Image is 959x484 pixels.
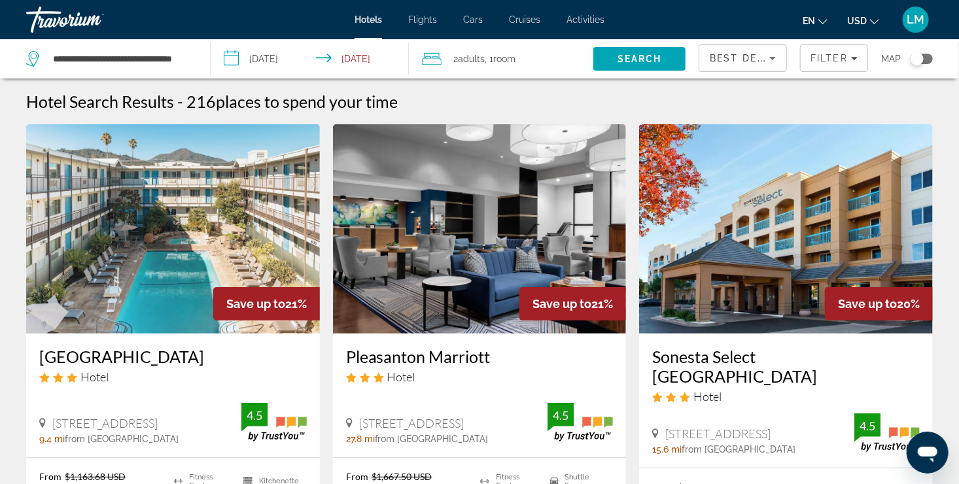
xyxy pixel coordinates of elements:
[177,92,183,111] span: -
[825,287,933,320] div: 20%
[593,47,686,71] button: Search
[346,347,614,366] a: Pleasanton Marriott
[652,389,920,404] div: 3 star Hotel
[26,3,157,37] a: Travorium
[241,407,268,423] div: 4.5
[652,444,682,455] span: 15.6 mi
[52,416,158,430] span: [STREET_ADDRESS]
[26,92,174,111] h1: Hotel Search Results
[907,432,949,474] iframe: Button to launch messaging window
[901,53,933,65] button: Toggle map
[346,434,375,444] span: 27.8 mi
[375,434,489,444] span: from [GEOGRAPHIC_DATA]
[372,471,432,482] del: $1,667.50 USD
[639,124,933,334] img: Sonesta Select Pleasant Hill
[847,11,879,30] button: Change currency
[409,39,593,78] button: Travelers: 2 adults, 0 children
[665,426,771,441] span: [STREET_ADDRESS]
[216,92,398,111] span: places to spend your time
[463,14,483,25] a: Cars
[800,44,868,72] button: Filters
[899,6,933,33] button: User Menu
[241,403,307,441] img: TrustYou guest rating badge
[211,39,408,78] button: Select check in and out date
[355,14,382,25] a: Hotels
[408,14,437,25] a: Flights
[548,407,574,423] div: 4.5
[509,14,540,25] a: Cruises
[346,370,614,384] div: 3 star Hotel
[65,471,126,482] del: $1,163.68 USD
[881,50,901,68] span: Map
[652,347,920,386] a: Sonesta Select [GEOGRAPHIC_DATA]
[838,297,897,311] span: Save up to
[847,16,867,26] span: USD
[693,389,722,404] span: Hotel
[710,50,776,66] mat-select: Sort by
[333,124,627,334] img: Pleasanton Marriott
[387,370,415,384] span: Hotel
[52,49,190,69] input: Search hotel destination
[803,11,828,30] button: Change language
[39,434,65,444] span: 9.4 mi
[854,413,920,452] img: TrustYou guest rating badge
[493,54,515,64] span: Room
[26,124,320,334] img: Marin Suites Hotel
[226,297,285,311] span: Save up to
[682,444,795,455] span: from [GEOGRAPHIC_DATA]
[710,53,778,63] span: Best Deals
[359,416,464,430] span: [STREET_ADDRESS]
[532,297,591,311] span: Save up to
[186,92,398,111] h2: 216
[803,16,815,26] span: en
[39,370,307,384] div: 3 star Hotel
[458,54,485,64] span: Adults
[811,53,848,63] span: Filter
[907,13,925,26] span: LM
[80,370,109,384] span: Hotel
[519,287,626,320] div: 21%
[39,471,61,482] span: From
[567,14,604,25] a: Activities
[854,418,881,434] div: 4.5
[618,54,662,64] span: Search
[346,471,368,482] span: From
[485,50,515,68] span: , 1
[65,434,179,444] span: from [GEOGRAPHIC_DATA]
[453,50,485,68] span: 2
[548,403,613,441] img: TrustYou guest rating badge
[39,347,307,366] a: [GEOGRAPHIC_DATA]
[213,287,320,320] div: 21%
